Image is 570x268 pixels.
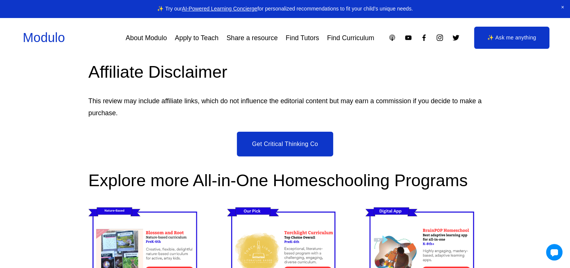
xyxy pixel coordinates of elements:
a: Find Tutors [286,31,319,45]
a: YouTube [404,34,412,42]
a: Find Curriculum [327,31,374,45]
a: Twitter [452,34,460,42]
a: Apply to Teach [175,31,219,45]
a: Apple Podcasts [388,34,396,42]
a: Facebook [420,34,428,42]
a: About Modulo [126,31,167,45]
h2: Affiliate Disclaimer [88,61,482,83]
a: Modulo [23,30,65,45]
a: Instagram [436,34,444,42]
a: Share a resource [226,31,278,45]
a: ✨ Ask me anything [474,27,549,49]
a: Get Critical Thinking Co [237,132,333,157]
h2: Explore more All-in-One Homeschooling Programs [88,169,482,191]
p: This review may include affiliate links, which do not influence the editorial content but may ear... [88,95,482,119]
a: AI-Powered Learning Concierge [182,6,257,12]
